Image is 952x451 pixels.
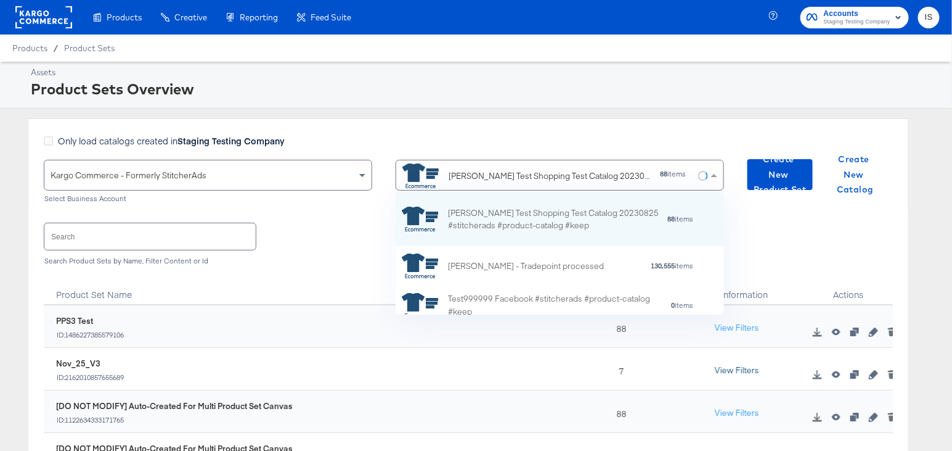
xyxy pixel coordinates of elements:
[311,12,351,22] span: Feed Suite
[824,7,890,20] span: Accounts
[824,17,890,27] span: Staging Testing Company
[56,358,124,370] div: Nov_25_V3
[396,192,725,316] div: grid
[667,214,675,223] strong: 88
[56,315,124,327] div: PPS3 Test
[44,275,574,305] div: Toggle SortBy
[174,12,207,22] span: Creative
[663,275,805,305] div: Filter Information
[64,43,115,53] a: Product Sets
[448,207,664,233] div: [PERSON_NAME] Test Shopping Test Catalog 20230825 #stitcherads #product-catalog #keep
[574,348,663,391] div: 7
[44,257,893,265] div: Search Product Sets by Name, Filter Content or Id
[240,12,278,22] span: Reporting
[31,78,937,99] div: Product Sets Overview
[660,169,667,178] strong: 88
[177,134,285,147] strong: Staging Testing Company
[44,194,372,203] div: Select Business Account
[574,391,663,433] div: 88
[44,223,256,250] input: Search product sets
[923,10,935,25] span: IS
[706,317,768,339] button: View Filters
[664,301,694,310] div: items
[448,260,604,273] div: [PERSON_NAME] - Tradepoint processed
[752,152,808,197] span: Create New Product Set
[828,152,883,197] span: Create New Catalog
[56,373,124,382] div: ID: 2162010857655689
[31,67,937,78] div: Assets
[706,402,768,424] button: View Filters
[44,275,574,305] div: Product Set Name
[706,360,768,382] button: View Filters
[58,134,285,147] span: Only load catalogs created in
[918,7,940,28] button: IS
[449,170,650,183] div: [PERSON_NAME] Test Shopping Test Catalog 20230825 #stitcherads #product-catalog #keep
[651,261,675,270] strong: 130,555
[56,400,293,412] div: [DO NOT MODIFY] Auto-Created For Multi Product Set Canvas
[12,43,47,53] span: Products
[659,170,686,178] div: items
[671,300,675,310] strong: 0
[800,7,909,28] button: AccountsStaging Testing Company
[107,12,142,22] span: Products
[664,215,694,223] div: items
[804,275,893,305] div: Actions
[47,43,64,53] span: /
[56,416,293,424] div: ID: 1122634333171765
[604,262,694,270] div: items
[574,305,663,348] div: 88
[448,292,664,318] div: Test999999 Facebook #stitcherads #product-catalog #keep
[747,159,813,190] button: Create New Product Set
[51,170,206,181] span: Kargo Commerce - Formerly StitcherAds
[823,159,888,190] button: Create New Catalog
[56,331,124,339] div: ID: 1486227385579106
